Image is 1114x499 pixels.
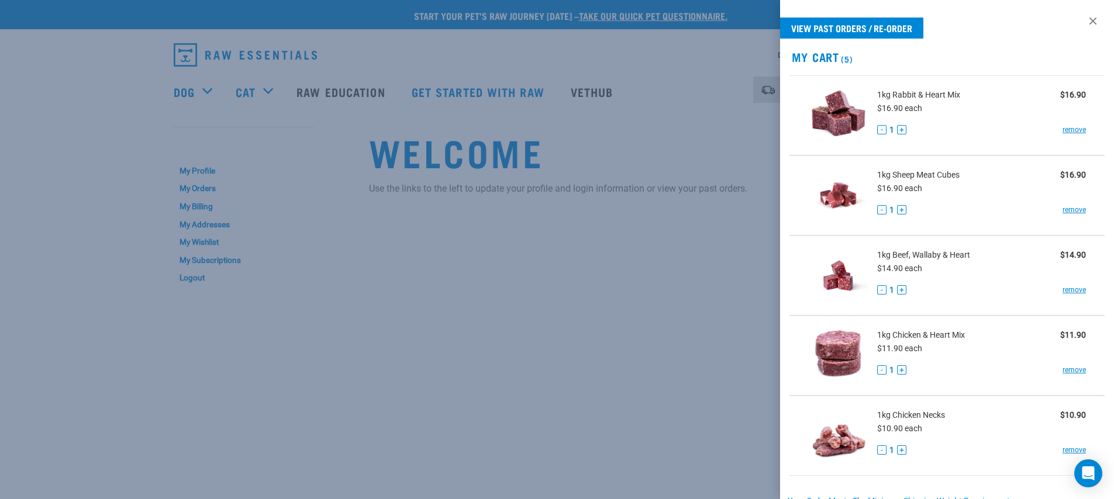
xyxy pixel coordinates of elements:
[1063,205,1086,215] a: remove
[889,204,894,216] span: 1
[889,364,894,376] span: 1
[808,245,868,306] img: Beef, Wallaby & Heart
[877,89,960,101] span: 1kg Rabbit & Heart Mix
[877,285,887,294] button: -
[877,409,945,421] span: 1kg Chicken Necks
[1063,445,1086,455] a: remove
[889,124,894,136] span: 1
[1063,365,1086,375] a: remove
[877,329,965,341] span: 1kg Chicken & Heart Mix
[808,165,868,226] img: Sheep Meat Cubes
[889,284,894,296] span: 1
[877,365,887,375] button: -
[897,445,906,455] button: +
[897,285,906,294] button: +
[877,205,887,214] button: -
[897,365,906,375] button: +
[877,424,922,433] span: $10.90 each
[1063,285,1086,295] a: remove
[877,264,922,273] span: $14.90 each
[1060,90,1086,99] strong: $16.90
[1060,410,1086,420] strong: $10.90
[877,183,922,193] span: $16.90 each
[1074,459,1102,487] div: Open Intercom Messenger
[877,125,887,134] button: -
[877,344,922,353] span: $11.90 each
[877,169,960,181] span: 1kg Sheep Meat Cubes
[808,85,868,145] img: Rabbit & Heart Mix
[1060,250,1086,259] strong: $14.90
[897,125,906,134] button: +
[808,325,868,386] img: Chicken & Heart Mix
[897,205,906,214] button: +
[1060,170,1086,179] strong: $16.90
[877,103,922,113] span: $16.90 each
[1063,124,1086,135] a: remove
[877,445,887,455] button: -
[889,444,894,456] span: 1
[1060,330,1086,339] strong: $11.90
[780,18,923,39] a: View past orders / re-order
[839,57,853,61] span: (5)
[877,249,970,261] span: 1kg Beef, Wallaby & Heart
[808,406,868,466] img: Chicken Necks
